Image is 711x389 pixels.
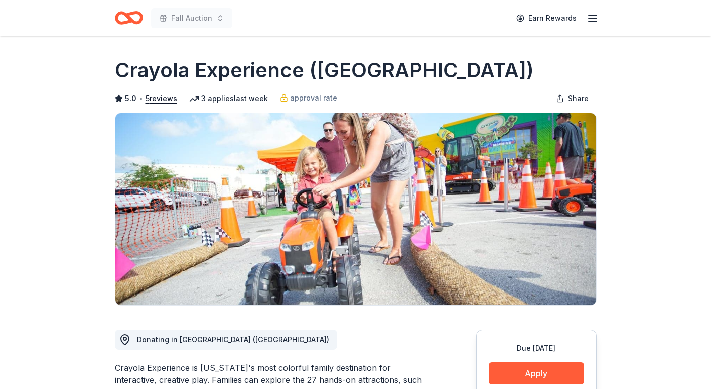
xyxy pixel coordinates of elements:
[510,9,583,27] a: Earn Rewards
[489,342,584,354] div: Due [DATE]
[139,94,143,103] span: •
[489,362,584,384] button: Apply
[290,92,337,104] span: approval rate
[548,88,597,109] button: Share
[115,56,534,84] h1: Crayola Experience ([GEOGRAPHIC_DATA])
[146,92,177,105] button: 5reviews
[115,6,143,30] a: Home
[189,92,268,105] div: 3 applies last week
[280,92,337,104] a: approval rate
[125,92,136,105] span: 5.0
[115,113,596,305] img: Image for Crayola Experience (Orlando)
[151,8,232,28] button: Fall Auction
[137,335,329,344] span: Donating in [GEOGRAPHIC_DATA] ([GEOGRAPHIC_DATA])
[568,92,589,105] span: Share
[171,12,212,24] span: Fall Auction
